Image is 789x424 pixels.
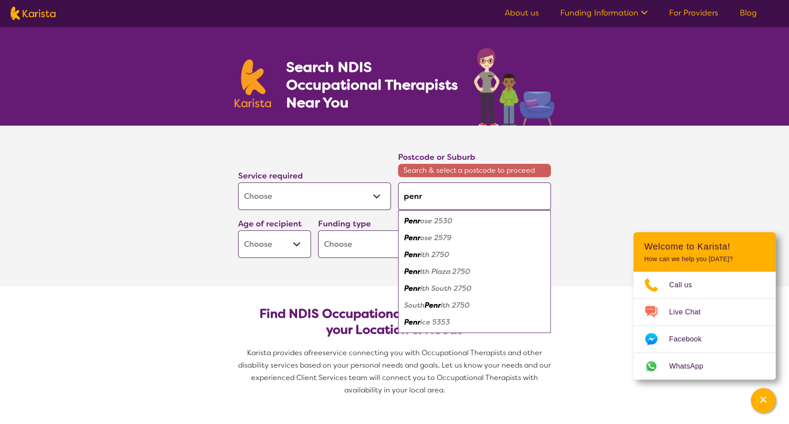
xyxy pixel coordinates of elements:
[398,164,551,177] span: Search & select a postcode to proceed
[441,301,470,310] em: ith 2750
[404,216,420,226] em: Penr
[669,333,712,346] span: Facebook
[634,272,776,380] ul: Choose channel
[420,216,452,226] em: ose 2530
[420,317,450,327] em: ice 5353
[669,360,714,373] span: WhatsApp
[318,218,371,229] label: Funding type
[398,152,475,162] label: Postcode or Suburb
[245,306,544,338] h2: Find NDIS Occupational Therapists based on your Location & Needs
[402,213,546,230] div: Penrose 2530
[402,280,546,297] div: Penrith South 2750
[286,58,459,111] h1: Search NDIS Occupational Therapists Near You
[420,233,451,242] em: ose 2579
[404,317,420,327] em: Penr
[669,305,711,319] span: Live Chat
[420,267,470,276] em: ith Plaza 2750
[420,284,471,293] em: ith South 2750
[634,232,776,380] div: Channel Menu
[238,348,553,395] span: service connecting you with Occupational Therapists and other disability services based on your p...
[402,246,546,263] div: Penrith 2750
[404,233,420,242] em: Penr
[398,182,551,210] input: Type
[247,348,308,357] span: Karista provides a
[644,241,765,252] h2: Welcome to Karista!
[402,263,546,280] div: Penrith Plaza 2750
[235,59,271,107] img: Karista logo
[308,348,323,357] span: free
[644,255,765,263] p: How can we help you [DATE]?
[669,278,703,292] span: Call us
[404,284,420,293] em: Penr
[751,388,776,413] button: Channel Menu
[238,218,302,229] label: Age of recipient
[11,7,56,20] img: Karista logo
[404,250,420,259] em: Penr
[740,8,757,18] a: Blog
[634,353,776,380] a: Web link opens in a new tab.
[402,230,546,246] div: Penrose 2579
[402,314,546,331] div: Penrice 5353
[404,267,420,276] em: Penr
[404,301,425,310] em: South
[505,8,539,18] a: About us
[420,250,449,259] em: ith 2750
[238,170,303,181] label: Service required
[402,297,546,314] div: South Penrith 2750
[474,48,554,126] img: occupational-therapy
[560,8,648,18] a: Funding Information
[425,301,441,310] em: Penr
[669,8,718,18] a: For Providers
